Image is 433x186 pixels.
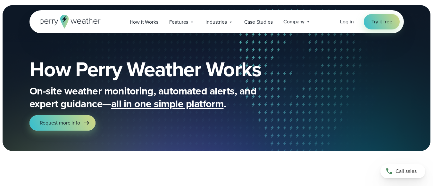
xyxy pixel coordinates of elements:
[239,15,278,28] a: Case Studies
[244,18,273,26] span: Case Studies
[371,18,392,26] span: Try it free
[130,18,158,26] span: How it Works
[380,164,425,178] a: Call sales
[396,167,417,175] span: Call sales
[283,18,304,26] span: Company
[29,85,286,110] p: On-site weather monitoring, automated alerts, and expert guidance— .
[340,18,354,25] span: Log in
[124,15,164,28] a: How it Works
[340,18,354,26] a: Log in
[40,119,80,127] span: Request more info
[29,115,96,131] a: Request more info
[169,18,188,26] span: Features
[111,96,224,111] span: all in one simple platform
[205,18,227,26] span: Industries
[29,59,308,79] h1: How Perry Weather Works
[364,14,400,29] a: Try it free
